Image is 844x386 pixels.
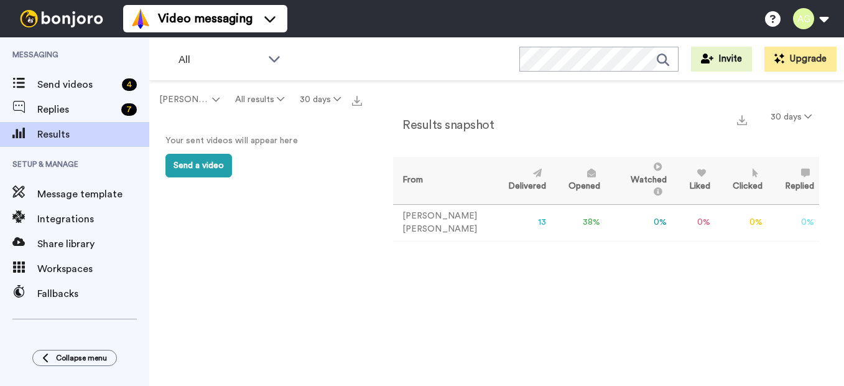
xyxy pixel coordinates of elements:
h2: Results snapshot [393,118,494,132]
span: Collapse menu [56,353,107,363]
div: 4 [122,78,137,91]
img: export.svg [352,96,362,106]
button: Export a summary of each team member’s results that match this filter now. [733,110,751,128]
th: Liked [672,157,715,204]
td: [PERSON_NAME] [PERSON_NAME] [393,204,491,241]
td: 38 % [551,204,605,241]
button: Upgrade [764,47,837,72]
button: 30 days [292,88,348,111]
p: Your sent videos will appear here [165,134,352,148]
th: Clicked [715,157,767,204]
button: Export all results that match these filters now. [348,90,366,109]
td: 13 [491,204,551,241]
button: Collapse menu [32,350,117,366]
td: 0 % [767,204,819,241]
span: Send videos [37,77,117,92]
button: Invite [691,47,752,72]
span: All [179,52,262,67]
span: Workspaces [37,261,149,276]
th: From [393,157,491,204]
img: bj-logo-header-white.svg [15,10,108,27]
span: Message template [37,187,149,202]
span: Fallbacks [37,286,149,301]
th: Delivered [491,157,551,204]
span: Results [37,127,149,142]
button: All results [228,88,292,111]
button: [PERSON_NAME]. [152,88,228,111]
span: Replies [37,102,116,117]
span: Integrations [37,212,149,227]
span: [PERSON_NAME]. [159,93,210,106]
span: Video messaging [158,10,253,27]
span: Share library [37,237,149,252]
div: 7 [121,103,137,116]
td: 0 % [715,204,767,241]
th: Watched [605,157,672,204]
span: Settings [37,337,149,352]
td: 0 % [672,204,715,241]
button: 30 days [763,106,819,128]
th: Replied [767,157,819,204]
button: Send a video [165,154,232,177]
td: 0 % [605,204,672,241]
th: Opened [551,157,605,204]
img: export.svg [737,115,747,125]
img: vm-color.svg [131,9,151,29]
